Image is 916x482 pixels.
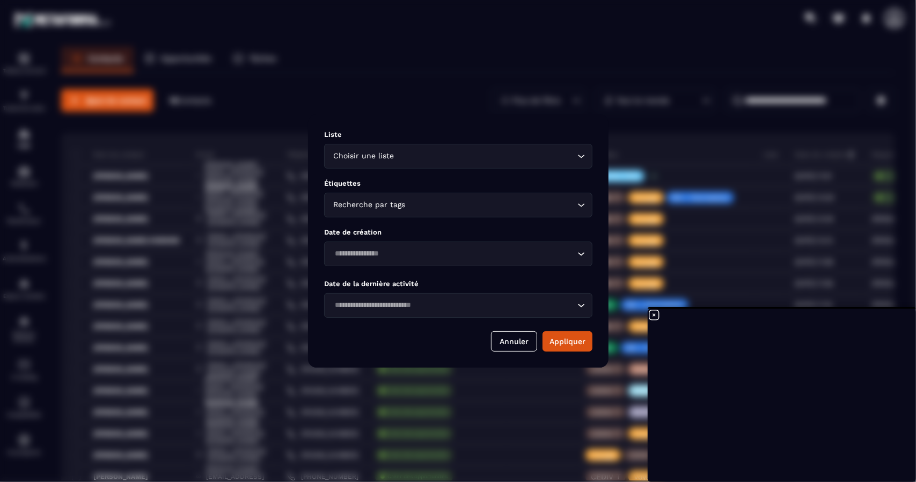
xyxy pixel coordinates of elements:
[324,130,592,138] p: Liste
[408,199,575,211] input: Search for option
[491,331,537,352] button: Annuler
[324,193,592,217] div: Search for option
[324,280,592,288] p: Date de la dernière activité
[324,179,592,187] p: Étiquettes
[543,331,592,352] button: Appliquer
[324,228,592,236] p: Date de création
[331,150,397,162] span: Choisir une liste
[331,248,575,260] input: Search for option
[397,150,575,162] input: Search for option
[331,199,408,211] span: Recherche par tags
[324,242,592,266] div: Search for option
[324,293,592,318] div: Search for option
[324,144,592,169] div: Search for option
[331,300,575,311] input: Search for option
